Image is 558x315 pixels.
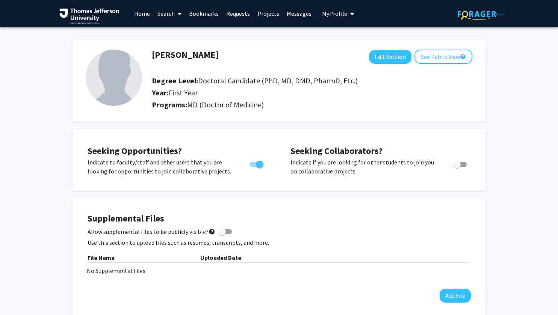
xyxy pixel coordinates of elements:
div: No Supplemental Files [87,266,472,275]
a: Messages [283,0,315,27]
p: Use this section to upload files such as resumes, transcripts, and more. [88,238,471,247]
span: Doctoral Candidate (PhD, MD, DMD, PharmD, Etc.) [198,76,358,85]
button: Add File [440,289,471,303]
img: ForagerOne Logo [458,8,505,20]
mat-icon: help [460,52,466,61]
span: Seeking Opportunities? [88,145,182,157]
h1: [PERSON_NAME] [152,50,219,60]
a: Search [154,0,185,27]
img: Thomas Jefferson University Logo [59,8,119,24]
span: Allow supplemental files to be publicly visible? [88,227,215,236]
button: See Public View [414,50,472,64]
iframe: Chat [6,281,32,309]
span: MD (Doctor of Medicine) [187,100,264,109]
span: Seeking Collaborators? [290,145,383,157]
h2: Programs: [152,100,472,109]
h2: Year: [152,88,415,97]
a: Projects [254,0,283,27]
p: Indicate to faculty/staff and other users that you are looking for opportunities to join collabor... [88,158,236,176]
span: My Profile [322,10,347,17]
h4: Supplemental Files [88,213,471,224]
span: First Year [169,88,198,97]
a: Home [130,0,154,27]
p: Indicate if you are looking for other students to join you on collaborative projects. [290,158,439,176]
h2: Degree Level: [152,76,415,85]
a: Requests [222,0,254,27]
b: File Name [88,254,115,261]
a: Bookmarks [185,0,222,27]
mat-icon: help [209,227,215,236]
img: Profile Picture [86,50,142,106]
div: Toggle [450,158,471,169]
div: Toggle [247,158,268,169]
b: Uploaded Date [200,254,241,261]
button: Edit Section [369,50,411,64]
